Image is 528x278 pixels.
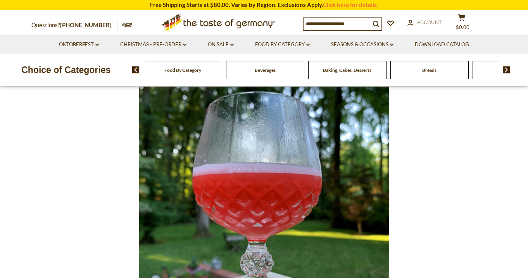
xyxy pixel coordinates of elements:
a: Beverages [255,67,276,73]
a: [PHONE_NUMBER] [60,21,112,28]
a: Baking, Cakes, Desserts [323,67,371,73]
img: next arrow [503,66,510,73]
a: Food By Category [164,67,201,73]
a: Oktoberfest [59,40,99,49]
span: $0.00 [456,24,469,30]
a: Food By Category [255,40,310,49]
p: Questions? [31,20,117,30]
a: Christmas - PRE-ORDER [120,40,186,49]
a: On Sale [208,40,234,49]
a: Click here for details. [323,1,378,8]
a: Seasons & Occasions [331,40,393,49]
a: Breads [422,67,437,73]
a: Download Catalog [415,40,469,49]
img: previous arrow [132,66,140,73]
a: Account [407,18,442,27]
span: Account [417,19,442,25]
button: $0.00 [450,14,473,33]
